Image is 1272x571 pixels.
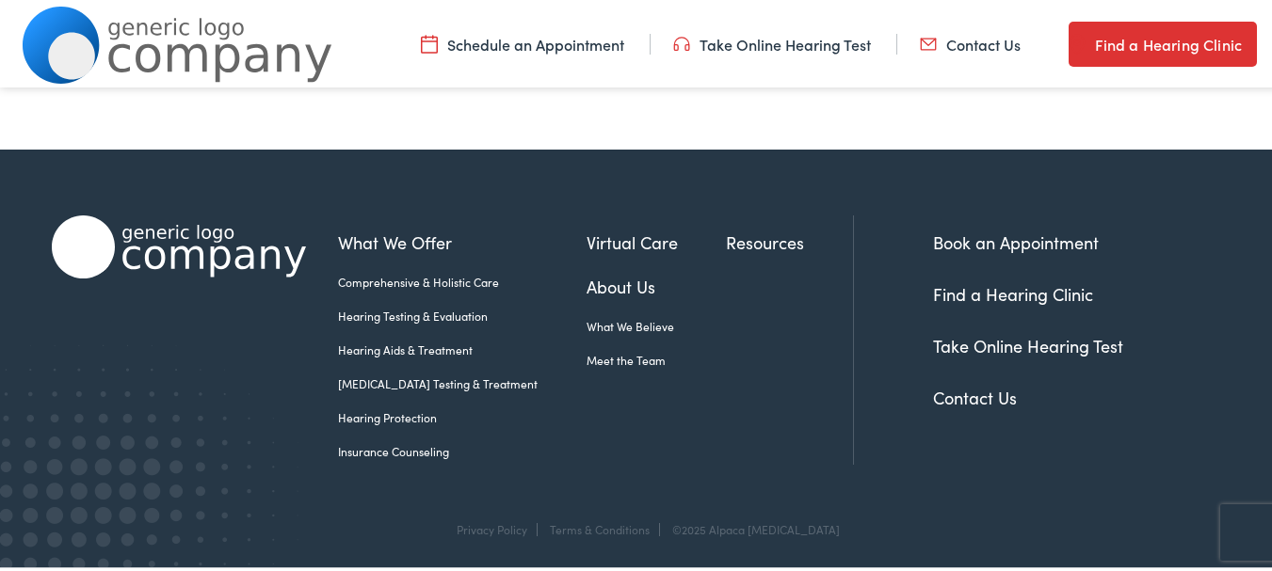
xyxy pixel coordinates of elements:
a: Privacy Policy [457,518,527,534]
a: Take Online Hearing Test [673,31,871,52]
img: utility icon [1069,30,1086,53]
a: Hearing Aids & Treatment [338,339,587,356]
img: Alpaca Audiology [52,213,306,276]
a: Hearing Protection [338,406,587,423]
a: Insurance Counseling [338,440,587,457]
a: About Us [587,271,727,296]
img: utility icon [920,31,937,52]
a: Virtual Care [587,227,727,252]
a: [MEDICAL_DATA] Testing & Treatment [338,373,587,389]
a: What We Believe [587,315,727,332]
a: Schedule an Appointment [421,31,624,52]
a: Take Online Hearing Test [933,331,1123,355]
img: utility icon [421,31,438,52]
a: Find a Hearing Clinic [933,279,1093,303]
a: Comprehensive & Holistic Care [338,271,587,288]
a: Find a Hearing Clinic [1069,19,1257,64]
div: ©2025 Alpaca [MEDICAL_DATA] [663,520,840,533]
img: utility icon [673,31,690,52]
a: Resources [726,227,853,252]
a: What We Offer [338,227,587,252]
a: Hearing Testing & Evaluation [338,305,587,322]
a: Contact Us [920,31,1021,52]
a: Meet the Team [587,349,727,366]
a: Terms & Conditions [550,518,650,534]
a: Contact Us [933,383,1017,406]
a: Book an Appointment [933,228,1099,251]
